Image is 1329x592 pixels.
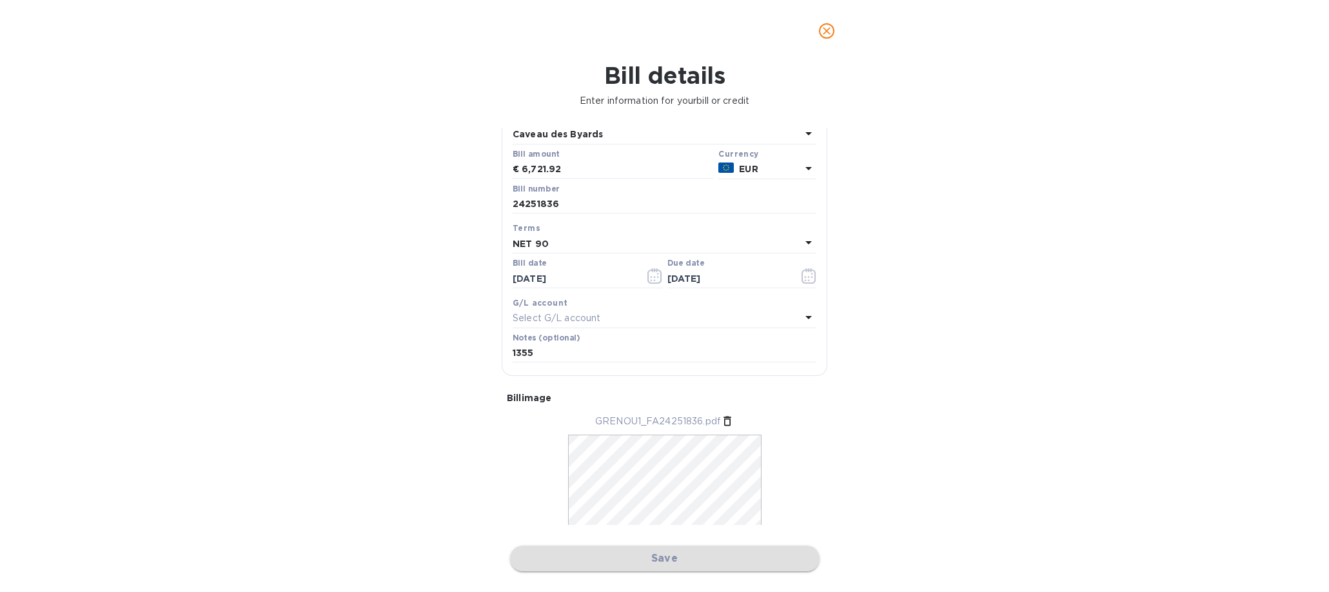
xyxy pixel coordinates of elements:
[513,223,540,233] b: Terms
[718,149,758,159] b: Currency
[667,260,704,268] label: Due date
[513,298,567,308] b: G/L account
[513,311,600,325] p: Select G/L account
[513,150,559,158] label: Bill amount
[513,160,522,179] div: €
[513,269,635,288] input: Select date
[667,269,789,288] input: Due date
[507,391,822,404] p: Bill image
[513,344,816,363] input: Enter notes
[10,62,1319,89] h1: Bill details
[513,185,559,193] label: Bill number
[522,160,713,179] input: € Enter bill amount
[513,239,549,249] b: NET 90
[10,94,1319,108] p: Enter information for your bill or credit
[811,15,842,46] button: close
[513,260,547,268] label: Bill date
[739,164,758,174] b: EUR
[513,195,816,214] input: Enter bill number
[513,334,580,342] label: Notes (optional)
[513,129,603,139] b: Caveau des Byards
[595,415,721,428] p: GRENOU1_FA24251836.pdf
